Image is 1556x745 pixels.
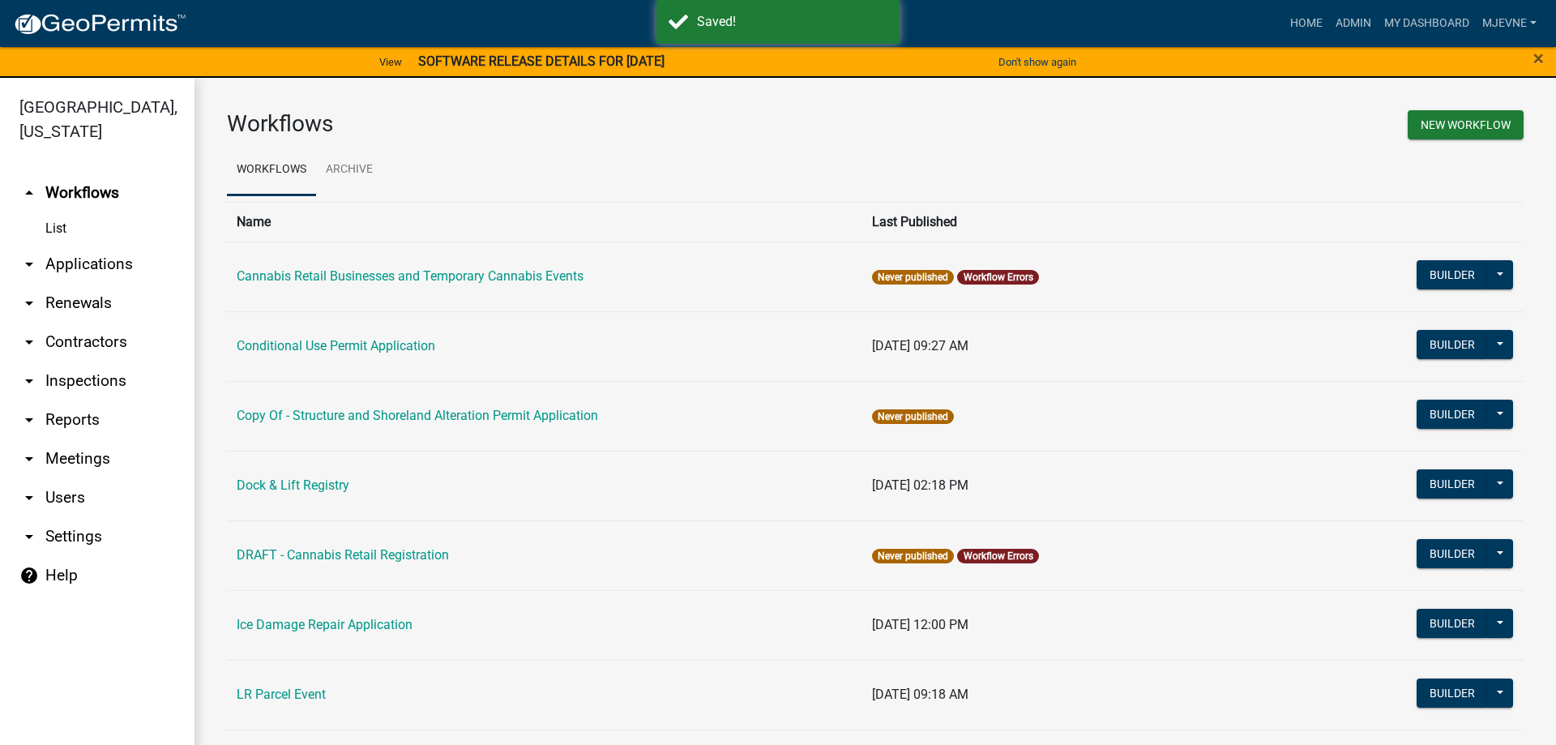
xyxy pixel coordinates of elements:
button: Close [1533,49,1544,68]
i: arrow_drop_down [19,410,39,430]
button: Builder [1417,330,1488,359]
a: My Dashboard [1378,8,1476,39]
a: Archive [316,144,383,196]
button: Builder [1417,400,1488,429]
button: Builder [1417,609,1488,638]
th: Last Published [862,202,1334,242]
h3: Workflows [227,110,863,138]
span: × [1533,47,1544,70]
i: arrow_drop_down [19,488,39,507]
span: Never published [872,270,954,285]
a: Workflow Errors [964,272,1033,283]
span: Never published [872,549,954,563]
a: Admin [1329,8,1378,39]
button: Don't show again [992,49,1083,75]
a: Dock & Lift Registry [237,477,349,493]
a: Cannabis Retail Businesses and Temporary Cannabis Events [237,268,583,284]
span: [DATE] 12:00 PM [872,617,968,632]
button: Builder [1417,539,1488,568]
a: Home [1284,8,1329,39]
i: arrow_drop_up [19,183,39,203]
span: [DATE] 02:18 PM [872,477,968,493]
button: Builder [1417,469,1488,499]
a: View [373,49,408,75]
button: New Workflow [1408,110,1524,139]
a: Workflows [227,144,316,196]
button: Builder [1417,679,1488,708]
i: help [19,566,39,585]
a: Copy Of - Structure and Shoreland Alteration Permit Application [237,408,598,423]
span: [DATE] 09:18 AM [872,687,968,702]
span: Never published [872,409,954,424]
i: arrow_drop_down [19,332,39,352]
th: Name [227,202,862,242]
i: arrow_drop_down [19,371,39,391]
a: LR Parcel Event [237,687,326,702]
span: [DATE] 09:27 AM [872,338,968,353]
a: MJevne [1476,8,1543,39]
strong: SOFTWARE RELEASE DETAILS FOR [DATE] [418,54,665,69]
button: Builder [1417,260,1488,289]
i: arrow_drop_down [19,449,39,469]
i: arrow_drop_down [19,527,39,546]
a: Workflow Errors [964,550,1033,562]
div: Saved! [697,12,887,32]
i: arrow_drop_down [19,255,39,274]
i: arrow_drop_down [19,293,39,313]
a: Conditional Use Permit Application [237,338,435,353]
a: Ice Damage Repair Application [237,617,413,632]
a: DRAFT - Cannabis Retail Registration [237,547,449,563]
